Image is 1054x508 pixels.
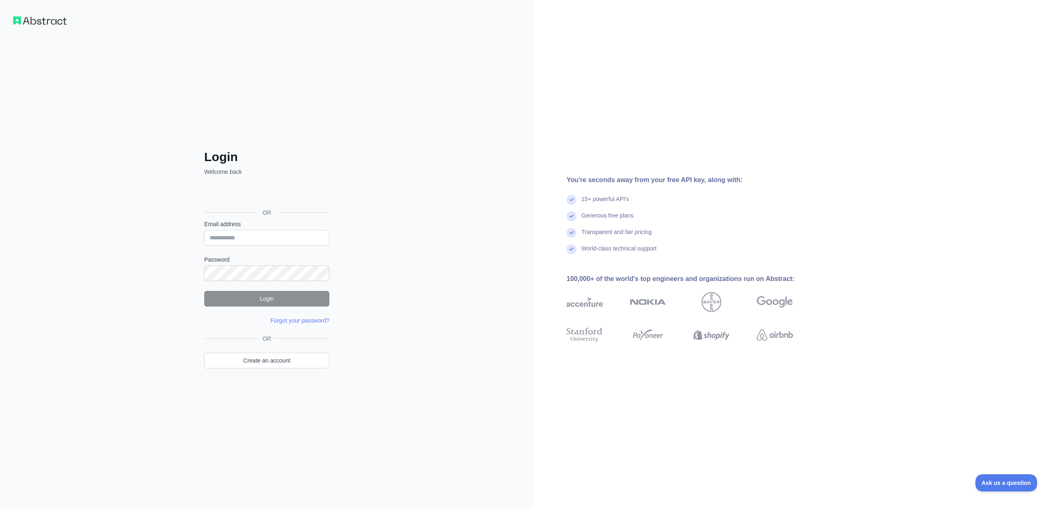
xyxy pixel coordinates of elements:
a: Forgot your password? [270,317,329,324]
img: nokia [630,292,666,312]
h2: Login [204,150,329,164]
img: check mark [567,228,576,238]
a: Create an account [204,353,329,368]
img: payoneer [630,326,666,344]
label: Password [204,255,329,264]
img: shopify [693,326,730,344]
img: accenture [567,292,603,312]
div: Transparent and fair pricing [581,228,652,244]
img: Workflow [13,16,67,25]
p: Welcome back [204,168,329,176]
span: OR [259,335,275,343]
label: Email address [204,220,329,228]
img: check mark [567,244,576,254]
div: 15+ powerful API's [581,195,629,211]
img: check mark [567,211,576,221]
div: Generous free plans [581,211,634,228]
div: World-class technical support [581,244,657,261]
div: 100,000+ of the world's top engineers and organizations run on Abstract: [567,274,819,284]
img: airbnb [757,326,793,344]
iframe: Sign in with Google Button [200,185,332,203]
img: stanford university [567,326,603,344]
span: OR [256,208,278,217]
iframe: Toggle Customer Support [975,474,1038,492]
div: You're seconds away from your free API key, along with: [567,175,819,185]
img: bayer [702,292,721,312]
button: Login [204,291,329,307]
img: google [757,292,793,312]
img: check mark [567,195,576,205]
